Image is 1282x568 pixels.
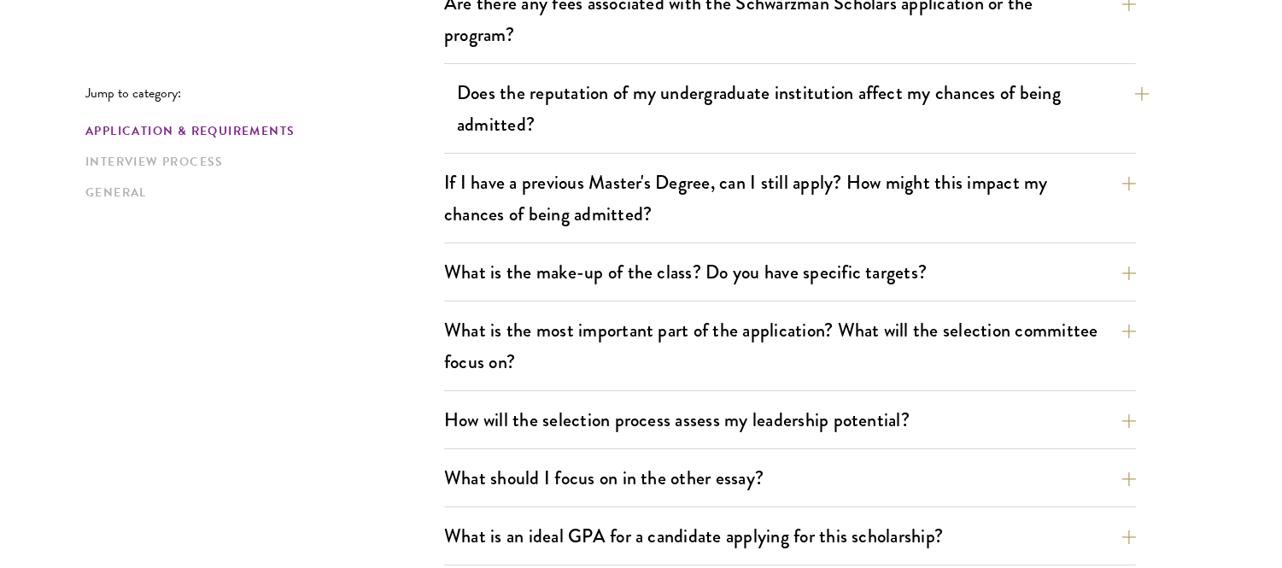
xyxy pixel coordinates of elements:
button: Does the reputation of my undergraduate institution affect my chances of being admitted? [457,73,1149,143]
button: How will the selection process assess my leadership potential? [444,401,1136,439]
button: What is the most important part of the application? What will the selection committee focus on? [444,311,1136,381]
button: If I have a previous Master's Degree, can I still apply? How might this impact my chances of bein... [444,163,1136,233]
button: What is the make-up of the class? Do you have specific targets? [444,253,1136,291]
a: Interview Process [85,153,434,171]
a: Application & Requirements [85,122,434,140]
button: What is an ideal GPA for a candidate applying for this scholarship? [444,517,1136,555]
p: Jump to category: [85,85,444,101]
a: General [85,184,434,202]
button: What should I focus on in the other essay? [444,459,1136,497]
